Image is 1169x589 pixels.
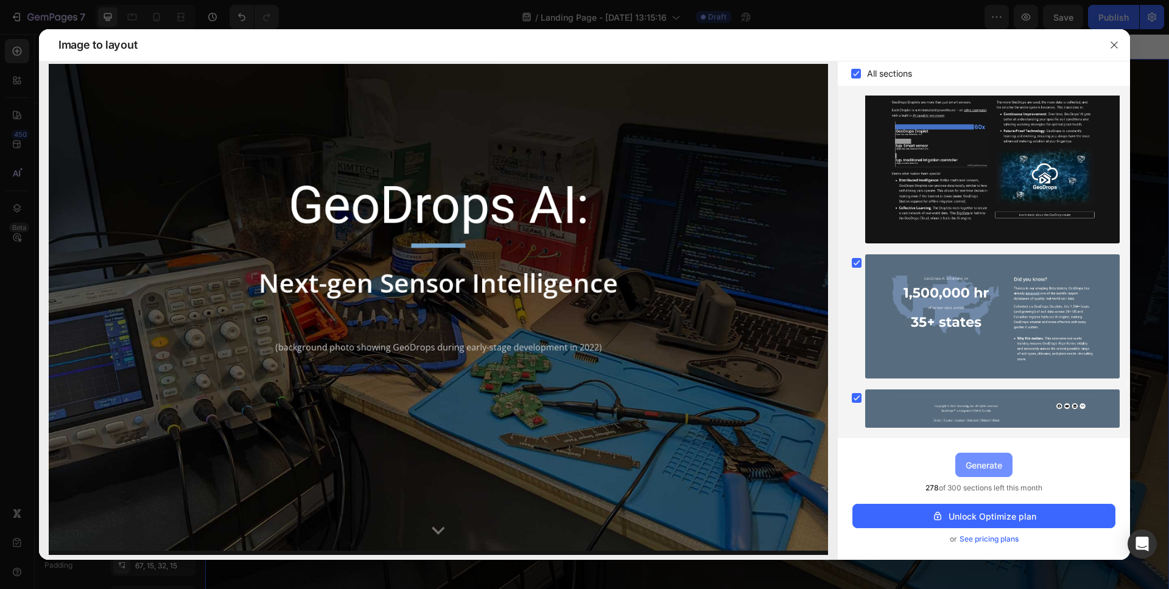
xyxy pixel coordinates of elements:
h2: Rich Text Editor. Editing area: main [126,69,838,136]
button: Unlock Optimize plan [852,504,1115,528]
span: (background photo showing GeoDrops during early-stage development in [DATE]) [306,223,659,234]
span: 278 [925,483,939,492]
span: All sections [867,66,912,81]
div: Generate [966,459,1002,472]
div: Rich Text Editor. Editing area: main [126,165,838,186]
div: Hero Banner [15,32,64,43]
span: See pricing plans [960,533,1019,545]
p: ⁠⁠⁠⁠⁠⁠⁠ [127,70,837,134]
span: of 300 sections left this month [925,482,1042,494]
span: Image to layout [58,38,137,52]
span: geoDrops AI: [338,74,626,129]
div: Open Intercom Messenger [1128,529,1157,559]
div: or [852,533,1115,545]
div: Unlock Optimize plan [932,510,1036,523]
span: Next-gen Sensor Intelligence [345,161,619,185]
button: Generate [955,453,1013,477]
div: Rich Text Editor. Editing area: main [126,220,838,238]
